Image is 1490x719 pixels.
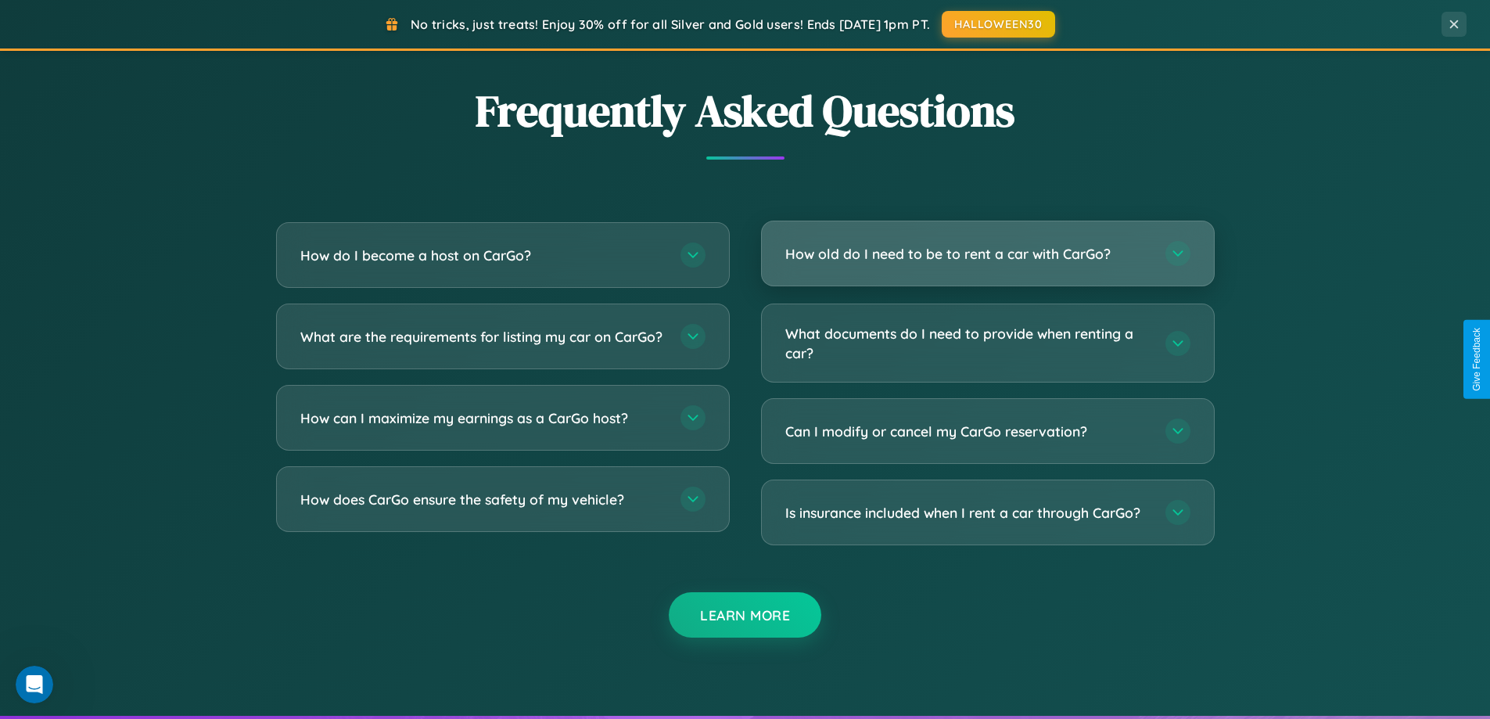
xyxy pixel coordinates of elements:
[785,503,1150,523] h3: Is insurance included when I rent a car through CarGo?
[300,327,665,347] h3: What are the requirements for listing my car on CarGo?
[785,244,1150,264] h3: How old do I need to be to rent a car with CarGo?
[300,408,665,428] h3: How can I maximize my earnings as a CarGo host?
[785,324,1150,362] h3: What documents do I need to provide when renting a car?
[669,592,821,638] button: Learn More
[411,16,930,32] span: No tricks, just treats! Enjoy 30% off for all Silver and Gold users! Ends [DATE] 1pm PT.
[785,422,1150,441] h3: Can I modify or cancel my CarGo reservation?
[1471,328,1482,391] div: Give Feedback
[16,666,53,703] iframe: Intercom live chat
[276,81,1215,141] h2: Frequently Asked Questions
[942,11,1055,38] button: HALLOWEEN30
[300,490,665,509] h3: How does CarGo ensure the safety of my vehicle?
[300,246,665,265] h3: How do I become a host on CarGo?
